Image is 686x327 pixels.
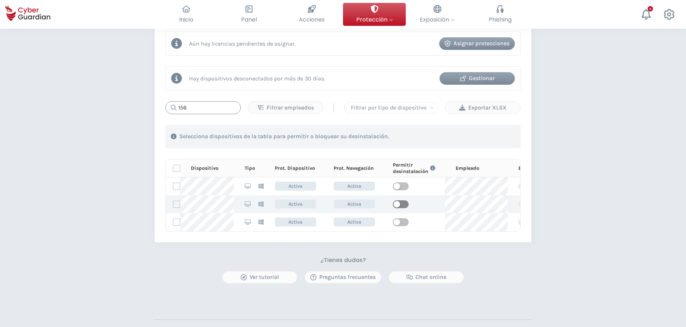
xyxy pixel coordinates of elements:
div: Filtrar empleados [254,103,318,112]
input: Buscar... [165,101,241,114]
p: Hay dispositivos desconectados por más de 30 días. [189,75,325,82]
p: Prot. Navegación [334,165,374,172]
button: Gestionar [440,72,515,85]
p: Empleado [456,165,479,172]
p: Etiquetas [518,165,542,172]
h3: ¿Tienes dudas? [320,257,366,264]
span: Acciones [299,15,325,24]
button: Link to FAQ information [428,162,437,174]
button: Asignar protecciones [439,37,515,50]
p: Prot. Dispositivo [275,165,315,172]
span: Protección [356,15,393,24]
p: Aún hay licencias pendientes de asignar. [189,40,296,47]
span: Inicio [179,15,193,24]
span: Activa [334,200,375,209]
div: Chat online [394,273,458,281]
button: Phishing [469,3,531,26]
button: Filtrar empleados [248,101,323,114]
div: + [648,6,653,11]
button: Ver tutorial [222,271,297,284]
button: Preguntas frecuentes [305,271,381,284]
span: Phishing [489,15,512,24]
span: Activa [334,182,375,191]
p: Tipo [245,165,255,172]
span: Activa [275,218,316,226]
button: Exposición [406,3,469,26]
button: Protección [343,3,406,26]
div: Gestionar [445,74,509,83]
div: Asignar protecciones [445,39,509,48]
p: Dispositivo [191,165,219,172]
button: Acciones [280,3,343,26]
button: Chat online [389,271,464,284]
button: Exportar XLSX [445,101,521,114]
span: Exposición [420,15,455,24]
span: | [332,102,335,113]
div: Exportar XLSX [451,103,515,112]
button: Panel [217,3,280,26]
button: Inicio [155,3,217,26]
span: Panel [241,15,257,24]
span: Activa [275,200,316,209]
div: Preguntas frecuentes [310,273,376,281]
p: Selecciona dispositivos de la tabla para permitir o bloquear su desinstalación. [179,133,389,140]
p: Permitir desinstalación [393,162,428,174]
span: Activa [334,218,375,226]
span: Activa [275,182,316,191]
div: Ver tutorial [228,273,292,281]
